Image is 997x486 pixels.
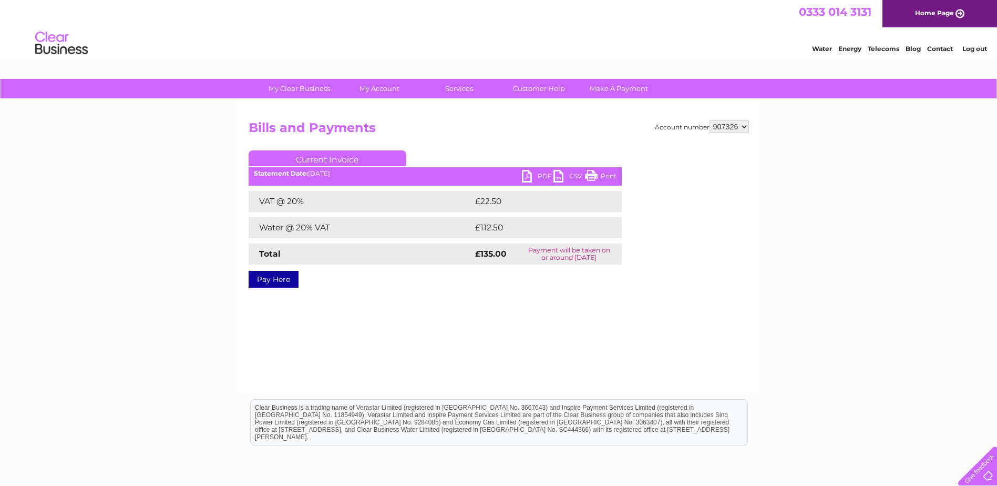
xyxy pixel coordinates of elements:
a: Telecoms [868,45,899,53]
a: Print [585,170,616,185]
h2: Bills and Payments [249,120,749,140]
a: Current Invoice [249,150,406,166]
a: Blog [906,45,921,53]
img: logo.png [35,27,88,59]
a: Customer Help [496,79,582,98]
div: [DATE] [249,170,622,177]
strong: £135.00 [475,249,507,259]
td: Water @ 20% VAT [249,217,472,238]
a: My Account [336,79,423,98]
td: Payment will be taken on or around [DATE] [517,244,622,265]
td: £22.50 [472,191,600,212]
a: Water [812,45,832,53]
a: CSV [553,170,585,185]
strong: Total [259,249,281,259]
a: Contact [927,45,953,53]
div: Clear Business is a trading name of Verastar Limited (registered in [GEOGRAPHIC_DATA] No. 3667643... [251,6,747,51]
a: PDF [522,170,553,185]
a: Make A Payment [575,79,662,98]
a: Pay Here [249,271,299,288]
div: Account number [655,120,749,133]
td: £112.50 [472,217,601,238]
a: Energy [838,45,861,53]
a: Log out [962,45,987,53]
b: Statement Date: [254,169,308,177]
a: My Clear Business [256,79,343,98]
a: 0333 014 3131 [799,5,871,18]
a: Services [416,79,502,98]
td: VAT @ 20% [249,191,472,212]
